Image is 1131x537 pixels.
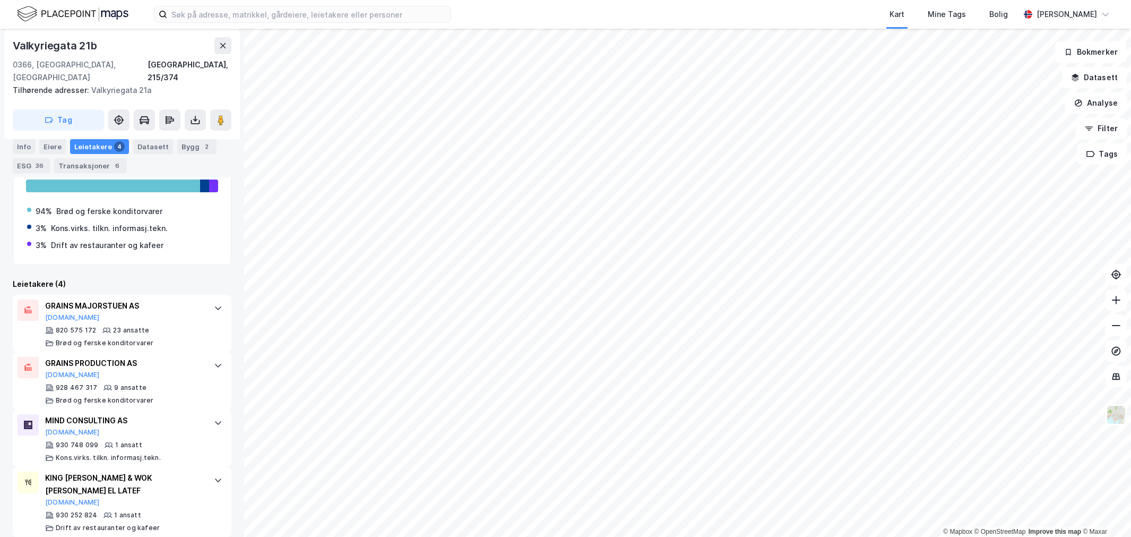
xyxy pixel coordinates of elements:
[1029,528,1081,535] a: Improve this map
[70,139,129,154] div: Leietakere
[13,84,223,97] div: Valkyriegata 21a
[33,160,46,171] div: 36
[56,396,154,405] div: Brød og ferske konditorvarer
[45,357,203,370] div: GRAINS PRODUCTION AS
[36,205,52,218] div: 94%
[56,205,162,218] div: Brød og ferske konditorvarer
[1106,405,1126,425] img: Z
[45,414,203,427] div: MIND CONSULTING AS
[1078,486,1131,537] div: Kontrollprogram for chat
[45,428,100,437] button: [DOMAIN_NAME]
[13,58,148,84] div: 0366, [GEOGRAPHIC_DATA], [GEOGRAPHIC_DATA]
[167,6,451,22] input: Søk på adresse, matrikkel, gårdeiere, leietakere eller personer
[890,8,904,21] div: Kart
[51,239,163,252] div: Drift av restauranter og kafeer
[114,511,141,519] div: 1 ansatt
[113,326,149,335] div: 23 ansatte
[56,524,160,532] div: Drift av restauranter og kafeer
[943,528,972,535] a: Mapbox
[56,441,98,449] div: 930 748 099
[1062,67,1127,88] button: Datasett
[56,383,97,392] div: 928 467 317
[989,8,1008,21] div: Bolig
[112,160,123,171] div: 6
[54,158,127,173] div: Transaksjoner
[202,141,212,152] div: 2
[17,5,128,23] img: logo.f888ab2527a4732fd821a326f86c7f29.svg
[114,141,125,152] div: 4
[177,139,217,154] div: Bygg
[1076,118,1127,139] button: Filter
[13,86,91,95] span: Tilhørende adresser:
[56,326,96,335] div: 820 575 172
[13,278,231,291] div: Leietakere (4)
[1065,92,1127,114] button: Analyse
[133,139,173,154] div: Datasett
[114,383,146,392] div: 9 ansatte
[148,58,231,84] div: [GEOGRAPHIC_DATA], 215/374
[45,313,100,322] button: [DOMAIN_NAME]
[36,239,47,252] div: 3%
[56,339,154,347] div: Brød og ferske konditorvarer
[51,222,168,235] div: Kons.virks. tilkn. informasj.tekn.
[13,37,99,54] div: Valkyriegata 21b
[13,139,35,154] div: Info
[56,454,161,462] div: Kons.virks. tilkn. informasj.tekn.
[1055,41,1127,63] button: Bokmerker
[45,472,203,497] div: KING [PERSON_NAME] & WOK [PERSON_NAME] EL LATEF
[39,139,66,154] div: Eiere
[928,8,966,21] div: Mine Tags
[45,300,203,312] div: GRAINS MAJORSTUEN AS
[45,498,100,507] button: [DOMAIN_NAME]
[45,371,100,379] button: [DOMAIN_NAME]
[115,441,142,449] div: 1 ansatt
[13,109,104,131] button: Tag
[1078,486,1131,537] iframe: Chat Widget
[1077,143,1127,165] button: Tags
[13,158,50,173] div: ESG
[974,528,1026,535] a: OpenStreetMap
[36,222,47,235] div: 3%
[56,511,97,519] div: 930 252 824
[1037,8,1097,21] div: [PERSON_NAME]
